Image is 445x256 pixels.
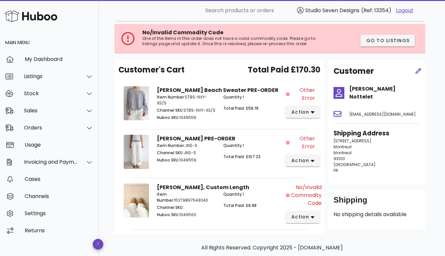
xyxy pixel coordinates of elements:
[25,56,93,62] div: My Dashboard
[157,212,179,217] span: Huboo SKU:
[291,157,309,164] span: action
[118,64,185,76] span: Customer's Cart
[286,211,320,223] button: action
[157,86,279,94] strong: [PERSON_NAME] Beach Sweater PRE-ORDER
[24,159,78,165] div: Invoicing and Payments
[396,7,413,14] a: Logout
[157,184,249,191] strong: [PERSON_NAME], Custom Length
[25,193,93,199] div: Channels
[157,94,215,106] p: STBS-NVY-XS/S
[157,157,215,163] p: 1049559
[291,184,322,207] span: No/Invalid Commodity Code
[142,29,223,36] span: No/Invalid Commodity Code
[334,138,371,144] span: [STREET_ADDRESS]
[291,213,309,220] span: action
[361,7,391,14] span: (Ref: 13354)
[349,111,416,117] span: [EMAIL_ADDRESS][DOMAIN_NAME]
[286,106,320,118] button: action
[223,105,259,111] span: Total Paid: £56.19
[223,94,282,100] p: 1
[291,135,315,151] span: Other Error
[223,143,282,149] p: 1
[25,227,93,234] div: Returns
[286,155,320,166] button: action
[305,7,359,14] span: Studio Seven Designs
[157,135,235,142] strong: [PERSON_NAME] PRE-ORDER
[25,176,93,182] div: Cases
[24,107,78,114] div: Sales
[334,162,376,167] span: [GEOGRAPHIC_DATA]
[142,36,328,46] p: One of the items in this order does not have a valid commodity code. Please go to listings page a...
[25,142,93,148] div: Usage
[223,143,243,148] span: Quantity:
[120,244,424,252] p: All Rights Reserved. Copyright 2025 - [DOMAIN_NAME]
[157,191,215,203] p: 15279897543043
[157,205,184,210] span: Channel SKU:
[223,94,243,100] span: Quantity:
[248,64,320,76] span: Total Paid £170.30
[24,125,78,131] div: Orders
[366,37,409,44] span: Go to Listings
[24,73,78,79] div: Listings
[124,86,149,120] img: Product Image
[334,211,420,218] p: No shipping details available
[157,143,185,148] span: Item Number:
[157,107,215,113] p: STBS-NVY-XS/S
[223,191,243,197] span: Quantity:
[291,86,315,102] span: Other Error
[334,65,374,77] h2: Customer
[157,157,179,163] span: Huboo SKU:
[334,144,352,150] span: Montreuil
[157,107,184,113] span: Channel SKU:
[124,135,149,169] img: Product Image
[223,203,257,208] span: Total Paid: £6.88
[157,150,184,156] span: Channel SKU:
[334,168,338,173] span: FR
[360,35,415,46] button: Go to Listings
[25,210,93,216] div: Settings
[157,94,185,100] span: Item Number:
[124,184,149,217] img: Product Image
[334,129,420,138] h3: Shipping Address
[349,85,420,101] h4: [PERSON_NAME] Nottelet
[5,9,57,23] img: Huboo Logo
[157,143,215,149] p: JNS-S
[334,195,420,211] div: Shipping
[157,115,215,121] p: 1049556
[334,156,345,161] span: 93100
[157,150,215,156] p: JNS-S
[157,191,174,203] span: Item Number:
[157,212,215,218] p: 1049563
[157,115,179,120] span: Huboo SKU:
[223,191,282,197] p: 1
[291,109,309,116] span: action
[334,150,352,156] span: Montreuil
[24,90,78,97] div: Stock
[223,154,260,159] span: Total Paid: £107.23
